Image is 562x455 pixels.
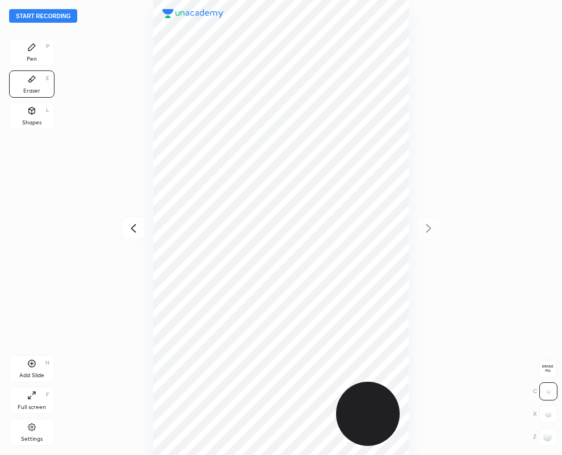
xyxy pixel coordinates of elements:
div: P [46,44,49,49]
span: Erase all [539,365,556,373]
div: X [533,405,557,423]
button: Start recording [9,9,77,23]
div: Z [533,428,557,446]
div: F [46,392,49,398]
div: Add Slide [19,373,44,378]
div: Shapes [22,120,41,126]
div: H [45,360,49,366]
img: logo.38c385cc.svg [162,9,224,18]
div: Full screen [18,404,46,410]
div: E [46,76,49,81]
div: Pen [27,56,37,62]
div: C [533,382,557,400]
div: Settings [21,436,43,442]
div: Eraser [23,88,40,94]
div: L [46,107,49,113]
